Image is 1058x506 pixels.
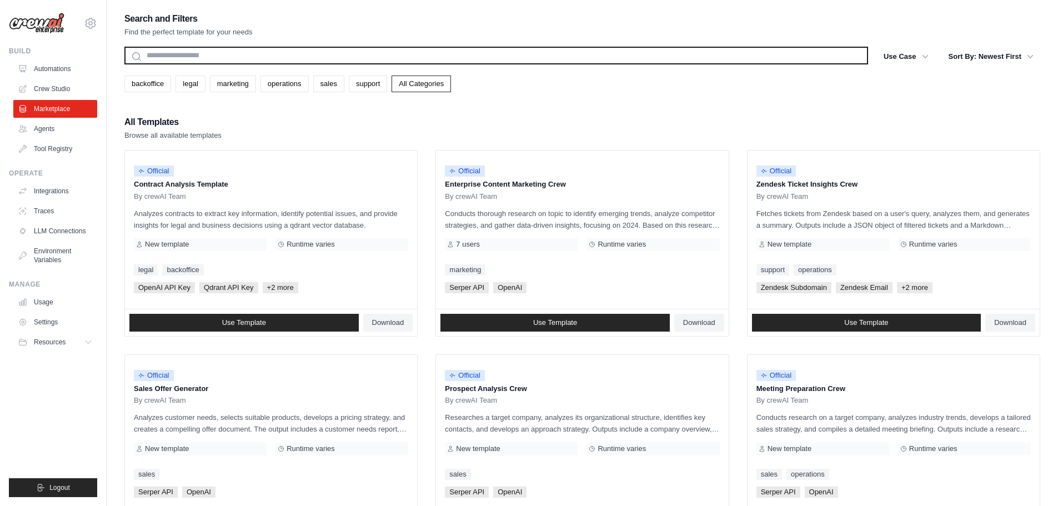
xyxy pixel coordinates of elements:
span: Download [372,318,404,327]
span: Serper API [134,487,178,498]
span: OpenAI [805,487,838,498]
a: operations [786,469,829,480]
a: Use Template [440,314,670,332]
h2: All Templates [124,114,222,130]
span: New template [145,444,189,453]
a: Download [674,314,724,332]
span: Logout [49,483,70,492]
div: Manage [9,280,97,289]
p: Find the perfect template for your needs [124,27,253,38]
span: Serper API [445,487,489,498]
button: Resources [13,333,97,351]
span: OpenAI [493,487,527,498]
button: Use Case [877,47,935,67]
span: +2 more [263,282,298,293]
a: legal [134,264,158,275]
a: marketing [210,76,256,92]
p: Browse all available templates [124,130,222,141]
p: Analyzes customer needs, selects suitable products, develops a pricing strategy, and creates a co... [134,412,408,435]
span: Runtime varies [598,240,646,249]
a: All Categories [392,76,451,92]
span: Official [756,370,796,381]
p: Prospect Analysis Crew [445,383,719,394]
a: marketing [445,264,485,275]
a: sales [445,469,470,480]
a: Use Template [752,314,981,332]
span: OpenAI API Key [134,282,195,293]
a: Environment Variables [13,242,97,269]
span: Use Template [222,318,266,327]
a: Settings [13,313,97,331]
span: By crewAI Team [134,192,186,201]
a: operations [794,264,836,275]
p: Sales Offer Generator [134,383,408,394]
button: Sort By: Newest First [942,47,1040,67]
a: sales [756,469,782,480]
span: 7 users [456,240,480,249]
span: Official [134,370,174,381]
img: Logo [9,13,64,34]
span: By crewAI Team [134,396,186,405]
span: Official [134,166,174,177]
a: Automations [13,60,97,78]
span: By crewAI Team [445,396,497,405]
a: Download [985,314,1035,332]
p: Zendesk Ticket Insights Crew [756,179,1031,190]
span: OpenAI [182,487,215,498]
p: Fetches tickets from Zendesk based on a user's query, analyzes them, and generates a summary. Out... [756,208,1031,231]
a: support [349,76,387,92]
a: Crew Studio [13,80,97,98]
p: Enterprise Content Marketing Crew [445,179,719,190]
a: Usage [13,293,97,311]
span: Download [994,318,1026,327]
span: New template [768,444,811,453]
span: +2 more [897,282,932,293]
a: Agents [13,120,97,138]
a: Tool Registry [13,140,97,158]
span: OpenAI [493,282,527,293]
span: Use Template [844,318,888,327]
a: sales [313,76,344,92]
a: Traces [13,202,97,220]
span: Serper API [756,487,800,498]
span: Official [445,166,485,177]
a: Integrations [13,182,97,200]
p: Conducts thorough research on topic to identify emerging trends, analyze competitor strategies, a... [445,208,719,231]
span: Download [683,318,715,327]
a: operations [260,76,309,92]
div: Operate [9,169,97,178]
span: By crewAI Team [756,192,809,201]
span: Runtime varies [598,444,646,453]
a: backoffice [124,76,171,92]
div: Build [9,47,97,56]
a: support [756,264,789,275]
span: By crewAI Team [445,192,497,201]
span: New template [768,240,811,249]
p: Conducts research on a target company, analyzes industry trends, develops a tailored sales strate... [756,412,1031,435]
span: Runtime varies [287,240,335,249]
button: Logout [9,478,97,497]
span: Zendesk Email [836,282,892,293]
span: New template [456,444,500,453]
a: legal [176,76,205,92]
span: By crewAI Team [756,396,809,405]
a: Download [363,314,413,332]
span: Runtime varies [909,444,957,453]
p: Researches a target company, analyzes its organizational structure, identifies key contacts, and ... [445,412,719,435]
a: Use Template [129,314,359,332]
a: Marketplace [13,100,97,118]
span: Qdrant API Key [199,282,258,293]
span: New template [145,240,189,249]
span: Use Template [533,318,577,327]
a: backoffice [162,264,203,275]
span: Runtime varies [909,240,957,249]
span: Serper API [445,282,489,293]
span: Resources [34,338,66,347]
h2: Search and Filters [124,11,253,27]
span: Zendesk Subdomain [756,282,831,293]
span: Runtime varies [287,444,335,453]
p: Contract Analysis Template [134,179,408,190]
p: Meeting Preparation Crew [756,383,1031,394]
a: LLM Connections [13,222,97,240]
a: sales [134,469,159,480]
